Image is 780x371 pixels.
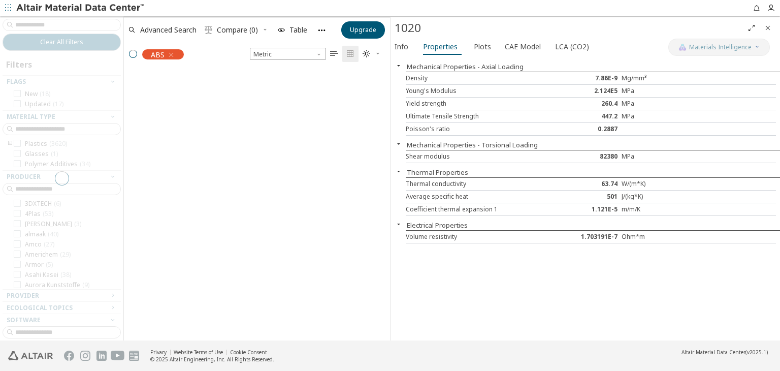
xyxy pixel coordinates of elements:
i:  [363,50,371,58]
div: Yield strength [406,100,560,108]
button: Close [391,220,407,228]
div: MPa [622,87,684,95]
a: Website Terms of Use [174,349,223,356]
div: Poisson's ratio [406,125,560,133]
div: MPa [622,112,684,120]
span: Metric [250,48,326,60]
div: 1020 [395,20,743,36]
button: Table View [326,46,342,62]
div: m/m/K [622,205,684,213]
div: Density [406,74,560,82]
a: Cookie Consent [230,349,267,356]
span: ABS [151,50,165,59]
div: 1.121E-5 [560,205,622,213]
button: Thermal Properties [407,168,468,177]
div: 1.703191E-7 [560,233,622,241]
span: Compare (0) [217,26,258,34]
div: Ohm*m [622,233,684,241]
div: Thermal conductivity [406,180,560,188]
div: (v2025.1) [681,349,768,356]
div: 501 [560,193,622,201]
div: Unit System [250,48,326,60]
a: Privacy [150,349,167,356]
img: Altair Material Data Center [16,3,146,13]
span: LCA (CO2) [555,39,589,55]
div: 447.2 [560,112,622,120]
div: MPa [622,100,684,108]
div: 7.86E-9 [560,74,622,82]
span: Advanced Search [140,26,197,34]
img: AI Copilot [678,43,687,51]
div: J/(kg*K) [622,193,684,201]
button: Theme [359,46,385,62]
div: grid [124,65,390,341]
span: CAE Model [505,39,541,55]
button: Full Screen [743,20,760,36]
span: Plots [474,39,491,55]
span: Info [395,39,408,55]
i:  [346,50,354,58]
div: Shear modulus [406,152,560,161]
div: Young's Modulus [406,87,560,95]
div: 82380 [560,152,622,161]
button: Electrical Properties [407,221,468,230]
div: Mg/mm³ [622,74,684,82]
button: Upgrade [341,21,385,39]
button: Close [760,20,776,36]
div: 260.4 [560,100,622,108]
span: Table [289,26,307,34]
i:  [205,26,213,34]
div: 63.74 [560,180,622,188]
button: Mechanical Properties - Axial Loading [407,62,524,71]
span: Properties [423,39,458,55]
div: 0.2887 [560,125,622,133]
span: Altair Material Data Center [681,349,745,356]
div: Volume resistivity [406,233,560,241]
div: Coefficient thermal expansion 1 [406,205,560,213]
span: Upgrade [350,26,376,34]
img: Altair Engineering [8,351,53,360]
div: W/(m*K) [622,180,684,188]
button: AI CopilotMaterials Intelligence [668,39,770,56]
div: MPa [622,152,684,161]
div: Ultimate Tensile Strength [406,112,560,120]
button: Mechanical Properties - Torsional Loading [407,140,538,149]
i:  [330,50,338,58]
button: Close [391,140,407,148]
div: 2.124E5 [560,87,622,95]
button: Close [391,167,407,175]
div: Average specific heat [406,193,560,201]
span: Materials Intelligence [689,43,752,51]
button: Close [391,61,407,70]
div: © 2025 Altair Engineering, Inc. All Rights Reserved. [150,356,274,363]
button: Tile View [342,46,359,62]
